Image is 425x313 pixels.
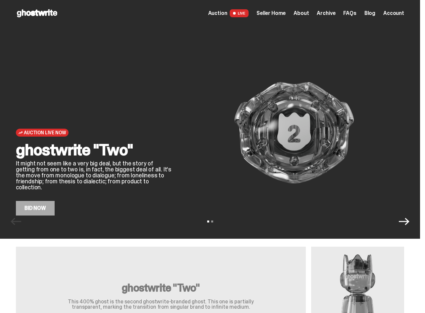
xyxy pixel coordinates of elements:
h2: ghostwrite "Two" [16,142,173,158]
button: View slide 2 [211,220,213,222]
span: LIVE [230,9,249,17]
a: About [294,11,309,16]
a: Seller Home [257,11,286,16]
a: FAQs [343,11,356,16]
a: Bid Now [16,201,55,216]
a: Auction LIVE [208,9,249,17]
p: It might not seem like a very big deal, but the story of getting from one to two is, in fact, the... [16,160,173,190]
img: ghostwrite "Two" [184,50,404,216]
h3: ghostwrite "Two" [55,282,267,293]
p: This 400% ghost is the second ghostwrite-branded ghost. This one is partially transparent, markin... [55,299,267,310]
button: Next [399,216,409,227]
a: Blog [364,11,375,16]
span: Auction Live Now [24,130,66,135]
a: Account [383,11,404,16]
button: View slide 1 [207,220,209,222]
a: Archive [317,11,335,16]
span: Auction [208,11,227,16]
